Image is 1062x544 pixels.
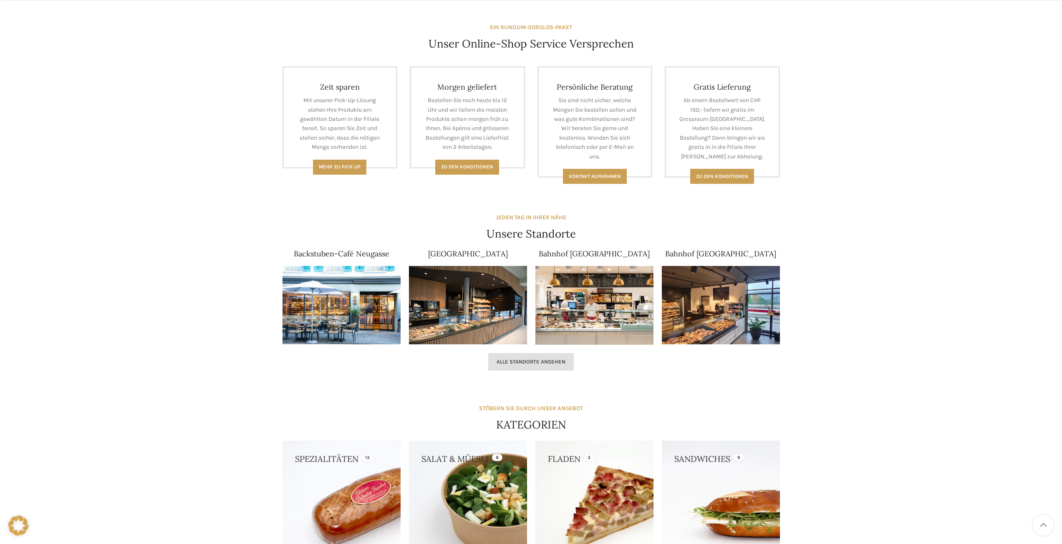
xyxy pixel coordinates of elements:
p: Bestellen Sie noch heute bis 12 Uhr und wir liefern die meisten Produkte schon morgen früh zu Ihn... [424,96,511,152]
p: Mit unserer Pick-Up-Lösung stehen Ihre Produkte am gewählten Datum in der Filiale bereit. So spar... [296,96,384,152]
span: Zu den konditionen [696,173,748,179]
h4: Unsere Standorte [487,226,576,241]
a: Mehr zu Pick-Up [313,160,366,175]
h4: Zeit sparen [296,82,384,92]
span: Zu den Konditionen [441,164,493,170]
span: Alle Standorte ansehen [497,358,565,365]
a: Backstuben-Café Neugasse [294,249,389,258]
a: Zu den konditionen [690,169,754,184]
strong: EIN RUNDUM-SORGLOS-PAKET [490,24,572,31]
p: Ab einem Bestellwert von CHF 150.- liefern wir gratis im Grossraum [GEOGRAPHIC_DATA]. Haben Sie e... [679,96,766,161]
p: Sie sind nicht sicher, welche Mengen Sie bestellen sollen und was gute Kombinationen sind? Wir be... [551,96,639,161]
a: Bahnhof [GEOGRAPHIC_DATA] [665,249,776,258]
h4: KATEGORIEN [496,417,566,432]
a: Alle Standorte ansehen [488,353,574,371]
span: Kontakt aufnehmen [569,173,621,179]
div: JEDEN TAG IN IHRER NÄHE [496,213,566,222]
h4: Unser Online-Shop Service Versprechen [429,36,634,51]
h4: Gratis Lieferung [679,82,766,92]
a: Bahnhof [GEOGRAPHIC_DATA] [539,249,650,258]
h4: Morgen geliefert [424,82,511,92]
h4: Persönliche Beratung [551,82,639,92]
a: Scroll to top button [1033,515,1054,536]
div: STÖBERN SIE DURCH UNSER ANGEBOT [479,404,583,413]
a: Kontakt aufnehmen [563,169,627,184]
a: Zu den Konditionen [435,160,499,175]
a: [GEOGRAPHIC_DATA] [428,249,508,258]
span: Mehr zu Pick-Up [319,164,361,170]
